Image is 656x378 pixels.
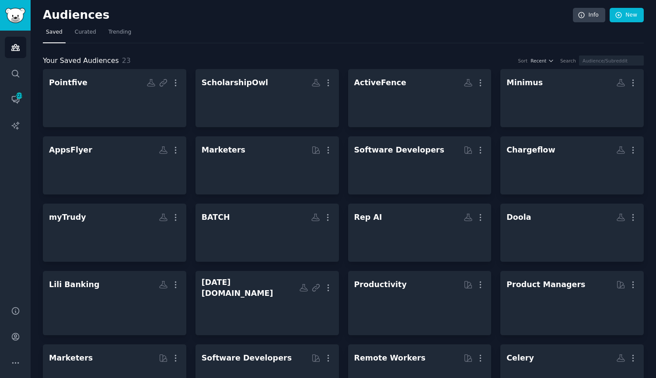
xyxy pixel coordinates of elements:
[43,8,573,22] h2: Audiences
[49,212,86,223] div: myTrudy
[354,77,406,88] div: ActiveFence
[195,69,339,127] a: ScholarshipOwl
[5,8,25,23] img: GummySearch logo
[75,28,96,36] span: Curated
[49,77,87,88] div: Pointfive
[506,77,543,88] div: Minimus
[72,25,99,43] a: Curated
[348,204,492,262] a: Rep AI
[354,353,426,364] div: Remote Workers
[43,25,66,43] a: Saved
[202,77,268,88] div: ScholarshipOwl
[202,145,245,156] div: Marketers
[49,145,92,156] div: AppsFlyer
[43,204,186,262] a: myTrudy
[560,58,576,64] div: Search
[43,55,119,66] span: Your Saved Audiences
[573,8,605,23] a: Info
[354,145,444,156] div: Software Developers
[518,58,528,64] div: Sort
[530,58,546,64] span: Recent
[500,69,644,127] a: Minimus
[500,271,644,335] a: Product Managers
[43,271,186,335] a: Lili Banking
[122,56,131,65] span: 23
[506,279,585,290] div: Product Managers
[43,136,186,194] a: AppsFlyer
[506,212,531,223] div: Doola
[46,28,63,36] span: Saved
[530,58,554,64] button: Recent
[108,28,131,36] span: Trending
[500,136,644,194] a: Chargeflow
[348,136,492,194] a: Software Developers
[610,8,644,23] a: New
[579,55,644,66] input: Audience/Subreddit
[354,212,382,223] div: Rep AI
[202,277,299,298] div: [DATE][DOMAIN_NAME]
[354,279,407,290] div: Productivity
[195,136,339,194] a: Marketers
[195,204,339,262] a: BATCH
[506,145,555,156] div: Chargeflow
[49,279,99,290] div: Lili Banking
[15,93,23,99] span: 223
[5,89,26,110] a: 223
[506,353,534,364] div: Celery
[500,204,644,262] a: Doola
[195,271,339,335] a: [DATE][DOMAIN_NAME]
[43,69,186,127] a: Pointfive
[202,212,230,223] div: BATCH
[348,69,492,127] a: ActiveFence
[49,353,93,364] div: Marketers
[105,25,134,43] a: Trending
[348,271,492,335] a: Productivity
[202,353,292,364] div: Software Developers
